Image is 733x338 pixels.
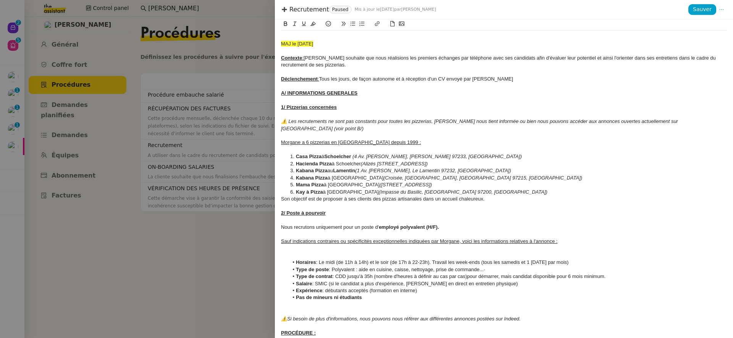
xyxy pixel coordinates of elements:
strong: Kay à Pizza [296,189,323,195]
strong: Schoelcher [324,154,351,159]
strong: Type de contrat [296,273,333,279]
u: 1/ Pizzerias concernées [281,104,337,110]
span: Sauver [693,5,712,14]
strong: Hacienda [296,161,318,167]
u: : [302,55,304,61]
li: : SMIC (si le candidat a plus d'expérience, [PERSON_NAME] en direct en entretien physique) [289,280,727,287]
div: Recrutement [281,5,688,14]
strong: Pizza [311,182,324,188]
em: (Impasse du Basilic, [GEOGRAPHIC_DATA] 97200, [GEOGRAPHIC_DATA]) [379,189,547,195]
li: à [GEOGRAPHIC_DATA] [289,189,727,196]
u: Déclenchement [281,76,318,82]
strong: Pizza [315,175,328,181]
li: à [GEOGRAPHIC_DATA] [289,175,727,181]
li: à Schoelcher [289,160,727,167]
button: Sauver [688,4,716,15]
span: ➕, heavy_plus_sign [281,6,288,17]
u: : [318,76,319,82]
div: Nous recrutons uniquement pour un poste d' [281,224,727,231]
strong: Pas de mineurs ni étudiants [296,294,362,300]
span: par [394,7,401,12]
li: à [GEOGRAPHIC_DATA] [289,181,727,188]
u: Morgane a 6 pizzerias en [GEOGRAPHIC_DATA] depuis 1999 : [281,139,421,145]
div: Tous les jours, de façon autonome et à réception d'un CV envoyé par [PERSON_NAME] [281,76,727,82]
u: A/ INFORMATIONS GENERALES [281,90,358,96]
strong: Mama [296,182,310,188]
em: (4 Av. [PERSON_NAME], [PERSON_NAME] 97233, [GEOGRAPHIC_DATA]) [352,154,522,159]
u: 2/ Poste à pourvoir [281,210,326,216]
strong: Type de poste [296,267,329,272]
em: (1 Av. [PERSON_NAME], Le Lamentin 97232, [GEOGRAPHIC_DATA]) [355,168,511,173]
li: : CDD jusqu'à 35h (nombre d'heures à définir au cas par cas)pour démarrer, mais candidat disponib... [289,273,727,280]
span: Mis à jour le [355,7,380,12]
strong: Kabana [296,175,314,181]
u: Sauf indications contraires ou spécificités exceptionnelles indiquées par Morgane, voici les info... [281,238,557,244]
em: ⚠️Si besoin de plus d'informations, nous pouvons nous référer aux différentes annonces postées su... [281,316,521,322]
li: au [289,167,727,174]
u: PROCÉDURE : [281,330,316,336]
em: (Croisée, [GEOGRAPHIC_DATA], [GEOGRAPHIC_DATA] 97215, [GEOGRAPHIC_DATA]) [383,175,582,181]
em: ([STREET_ADDRESS]) [379,182,432,188]
li: à [289,153,727,160]
strong: Casa Pizza [296,154,321,159]
span: MAJ le [DATE] [281,41,313,47]
u: Contexte [281,55,302,61]
em: ⚠️ Les recrutements ne sont pas constants pour toutes les pizzerias, [PERSON_NAME] nous tient inf... [281,118,680,131]
strong: Pizza [319,161,332,167]
li: : débutants acceptés (formation en interne) [289,287,727,294]
nz-tag: Paused [329,6,352,13]
strong: Lamentin [333,168,355,173]
strong: Horaires [296,259,316,265]
span: [DATE] [PERSON_NAME] [355,5,436,14]
strong: Expérience [296,288,322,293]
div: Son objectif est de proposer à ses clients des pizzas artisanales dans un accueil chaleureux. [281,196,727,202]
div: [PERSON_NAME] souhaite que nous réalisions les premiers échanges par téléphone avec ses candidats... [281,55,727,69]
em: (Alizés [STREET_ADDRESS]) [361,161,428,167]
strong: employé polyvalent (H/F). [379,224,439,230]
strong: Kabana Pizza [296,168,328,173]
strong: Salaire [296,281,312,286]
li: : Le midi (de 11h à 14h) et le soir (de 17h à 22-23h). Travail les week-ends (tous les samedis et... [289,259,727,266]
li: : Polyvalent : aide en cuisine, caisse, nettoyage, prise de commande...· [289,266,727,273]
